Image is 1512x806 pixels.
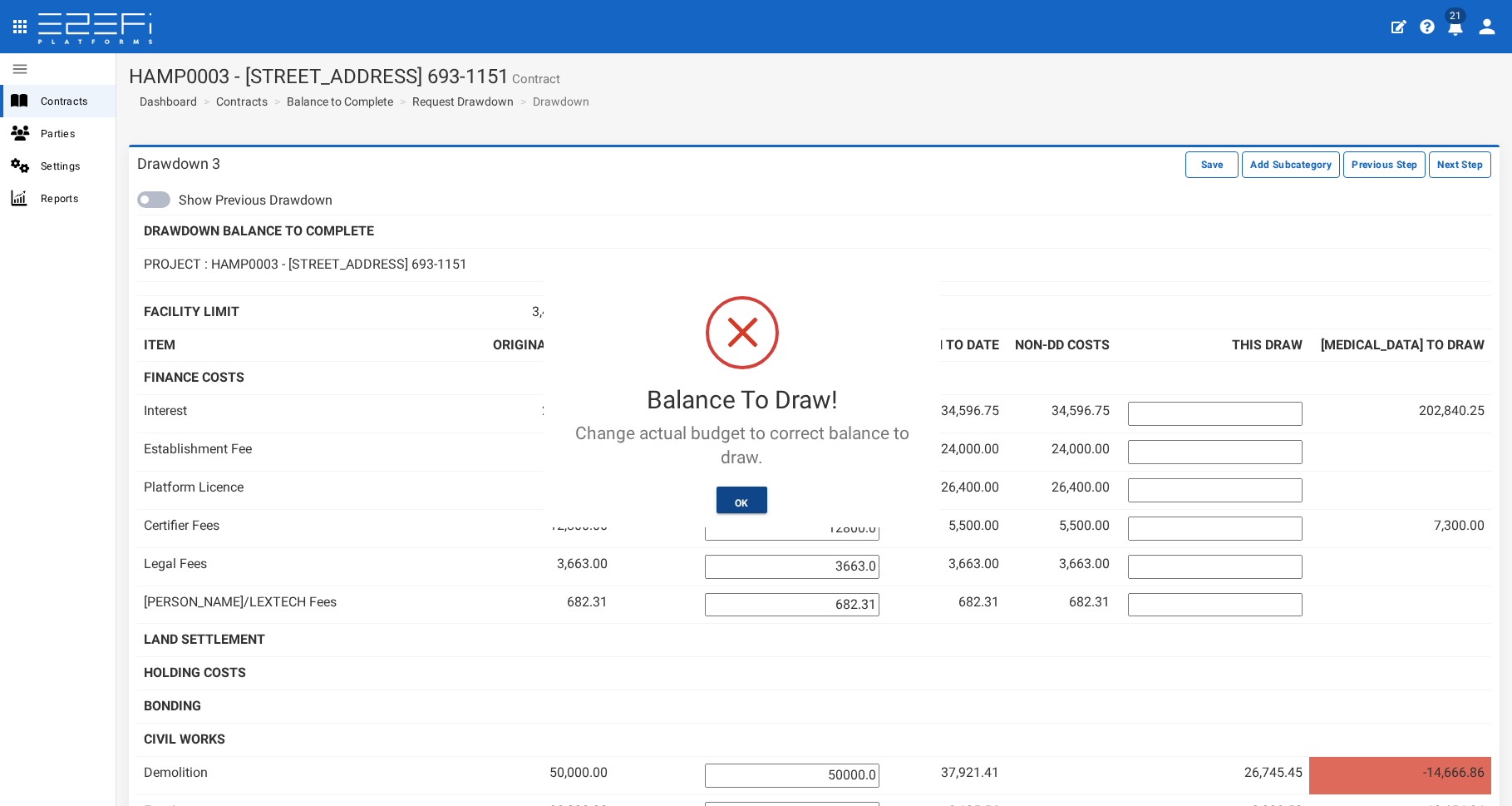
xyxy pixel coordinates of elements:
span: 26,400.00 [941,479,999,495]
span: 50,000.00 [549,764,608,780]
h3: Drawdown 3 [137,156,220,171]
span: Dashboard [133,95,197,108]
span: Settings [41,156,102,176]
td: Certifier Fees [137,509,483,547]
span: 24,000.00 [941,441,999,457]
span: 5,500.00 [948,517,999,533]
h2: Balance To Draw! [558,386,927,413]
a: Balance to Complete [287,93,393,110]
span: 37,921.41 [941,764,999,780]
button: Previous Step [1343,151,1426,178]
button: OK [717,487,767,513]
span: 3,663.00 [557,556,608,571]
a: Dashboard [133,93,197,110]
b: ORIGINAL BUDGET [493,337,608,353]
span: 3,663.00 [1059,556,1110,571]
a: Contracts [216,93,268,110]
b: HOLDING COSTS [144,665,246,680]
a: Request Drawdown [412,93,514,110]
b: DRAWN TO DATE [896,337,999,353]
b: [MEDICAL_DATA] TO DRAW [1321,337,1485,353]
b: DRAWDOWN BALANCE TO COMPLETE [144,223,374,239]
td: PROJECT : HAMP0003 - [STREET_ADDRESS] 693-1151 [137,248,483,281]
span: 26,400.00 [1052,479,1110,495]
span: 3,400,000.00 [532,304,608,319]
span: 34,596.75 [941,403,999,418]
span: Contracts [41,91,102,111]
b: FACILITY LIMIT [144,304,239,319]
button: Save [1185,151,1239,178]
b: THIS DRAW [1232,337,1303,353]
td: Demolition [137,756,483,794]
b: NON-DD COSTS [1015,337,1110,353]
b: BONDING [144,698,201,714]
span: 7,300.00 [1434,517,1485,533]
b: LAND SETTLEMENT [144,631,265,647]
button: Add Subcategory [1242,151,1340,178]
p: Change actual budget to correct balance to draw. [558,422,927,471]
td: Legal Fees [137,547,483,586]
span: 12,800.00 [549,517,608,533]
span: 3,663.00 [948,556,999,571]
span: Reports [41,189,102,208]
span: 682.31 [567,594,608,610]
span: -14,666.86 [1423,764,1485,780]
h1: HAMP0003 - [STREET_ADDRESS] 693-1151 [129,66,1500,87]
span: 5,500.00 [1059,517,1110,533]
li: Drawdown [516,93,589,110]
span: 682.31 [958,594,999,610]
label: Show Previous Drawdown [179,191,332,210]
td: Interest [137,395,483,433]
td: [PERSON_NAME]/LEXTECH Fees [137,586,483,624]
td: Platform Licence [137,471,483,509]
span: 237,437.00 [542,403,608,418]
button: Next Step [1429,151,1491,178]
small: Contract [509,73,560,86]
td: Establishment Fee [137,433,483,472]
span: Parties [41,124,102,143]
span: 202,840.25 [1419,403,1485,418]
b: CIVIL WORKS [144,731,225,747]
span: 682.31 [1069,594,1110,610]
span: 26,745.45 [1244,764,1303,780]
span: 24,000.00 [1052,441,1110,457]
b: FINANCE COSTS [144,369,244,385]
span: 34,596.75 [1052,403,1110,418]
b: ITEM [144,337,175,353]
